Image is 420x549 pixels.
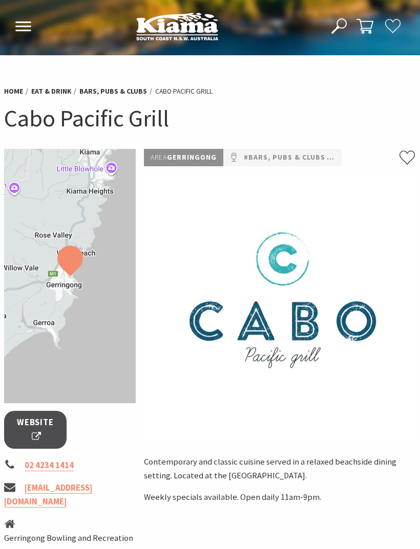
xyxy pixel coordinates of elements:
a: Bars, Pubs & Clubs [79,86,147,96]
span: Area [151,152,167,162]
span: Website [17,416,54,443]
a: [EMAIL_ADDRESS][DOMAIN_NAME] [4,482,92,508]
a: Home [4,86,23,96]
a: Website [4,411,67,448]
a: 02 4234 1414 [25,460,74,471]
a: Eat & Drink [31,86,71,96]
p: Contemporary and classic cuisine served in a relaxed beachside dining setting. Located at the [GE... [144,455,416,482]
li: Cabo Pacific Grill [155,86,213,97]
a: #Bars, Pubs & Clubs [244,151,325,163]
img: Kiama Logo [136,12,218,40]
h1: Cabo Pacific Grill [4,103,416,134]
p: Gerringong [144,149,223,166]
p: Weekly specials available. Open daily 11am-9pm. [144,491,416,504]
